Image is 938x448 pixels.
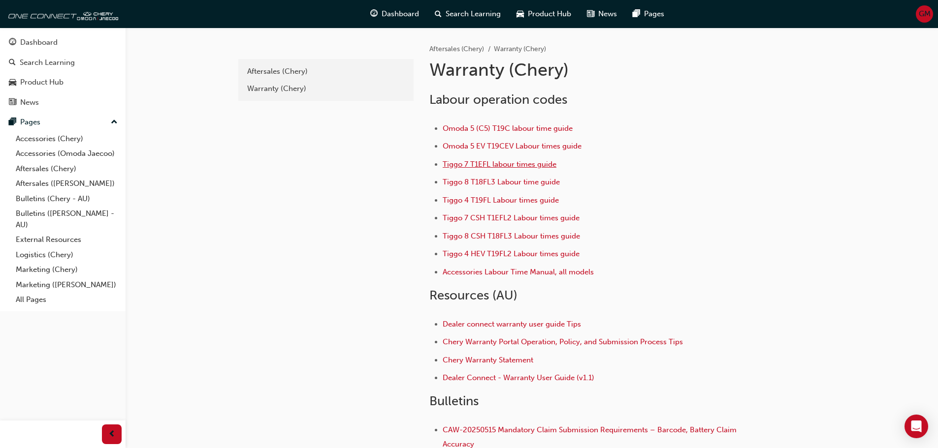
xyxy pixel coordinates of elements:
[4,33,122,52] a: Dashboard
[362,4,427,24] a: guage-iconDashboard
[644,8,664,20] span: Pages
[517,8,524,20] span: car-icon
[528,8,571,20] span: Product Hub
[12,131,122,147] a: Accessories (Chery)
[9,59,16,67] span: search-icon
[12,161,122,177] a: Aftersales (Chery)
[4,54,122,72] a: Search Learning
[12,206,122,232] a: Bulletins ([PERSON_NAME] - AU)
[382,8,419,20] span: Dashboard
[20,57,75,68] div: Search Learning
[443,356,533,364] a: Chery Warranty Statement
[494,44,546,55] li: Warranty (Chery)
[5,4,118,24] img: oneconnect
[4,31,122,113] button: DashboardSearch LearningProduct HubNews
[598,8,617,20] span: News
[4,113,122,131] button: Pages
[429,59,752,81] h1: Warranty (Chery)
[12,292,122,307] a: All Pages
[242,63,410,80] a: Aftersales (Chery)
[12,146,122,161] a: Accessories (Omoda Jaecoo)
[9,118,16,127] span: pages-icon
[370,8,378,20] span: guage-icon
[633,8,640,20] span: pages-icon
[12,176,122,191] a: Aftersales ([PERSON_NAME])
[509,4,579,24] a: car-iconProduct Hub
[12,247,122,263] a: Logistics (Chery)
[443,196,559,205] a: Tiggo 4 T19FL Labour times guide
[9,78,16,87] span: car-icon
[20,117,40,128] div: Pages
[919,8,931,20] span: GM
[443,249,580,258] a: Tiggo 4 HEV T19FL2 Labour times guide
[12,262,122,277] a: Marketing (Chery)
[242,80,410,97] a: Warranty (Chery)
[443,124,573,133] a: Omoda 5 (C5) T19C labour time guide
[427,4,509,24] a: search-iconSearch Learning
[443,160,556,169] a: Tiggo 7 T1EFL labour times guide
[20,97,39,108] div: News
[4,93,122,112] a: News
[443,142,582,150] a: Omoda 5 EV T19CEV Labour times guide
[111,116,118,129] span: up-icon
[20,77,64,88] div: Product Hub
[247,66,405,77] div: Aftersales (Chery)
[443,213,580,222] a: Tiggo 7 CSH T1EFL2 Labour times guide
[579,4,625,24] a: news-iconNews
[429,393,479,409] span: Bulletins
[443,178,560,186] a: Tiggo 8 T18FL3 Labour time guide
[443,268,594,276] a: Accessories Labour Time Manual, all models
[12,191,122,207] a: Bulletins (Chery - AU)
[9,98,16,107] span: news-icon
[20,37,58,48] div: Dashboard
[247,83,405,94] div: Warranty (Chery)
[429,45,484,53] a: Aftersales (Chery)
[429,288,518,303] span: Resources (AU)
[12,277,122,293] a: Marketing ([PERSON_NAME])
[443,232,580,240] a: Tiggo 8 CSH T18FL3 Labour times guide
[108,428,116,441] span: prev-icon
[435,8,442,20] span: search-icon
[429,92,567,107] span: Labour operation codes
[443,320,581,329] a: Dealer connect warranty user guide Tips
[9,38,16,47] span: guage-icon
[443,337,683,346] a: Chery Warranty Portal Operation, Policy, and Submission Process Tips
[905,415,928,438] div: Open Intercom Messenger
[443,373,594,382] a: Dealer Connect - Warranty User Guide (v1.1)
[625,4,672,24] a: pages-iconPages
[587,8,594,20] span: news-icon
[4,73,122,91] a: Product Hub
[916,5,933,23] button: GM
[446,8,501,20] span: Search Learning
[12,232,122,247] a: External Resources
